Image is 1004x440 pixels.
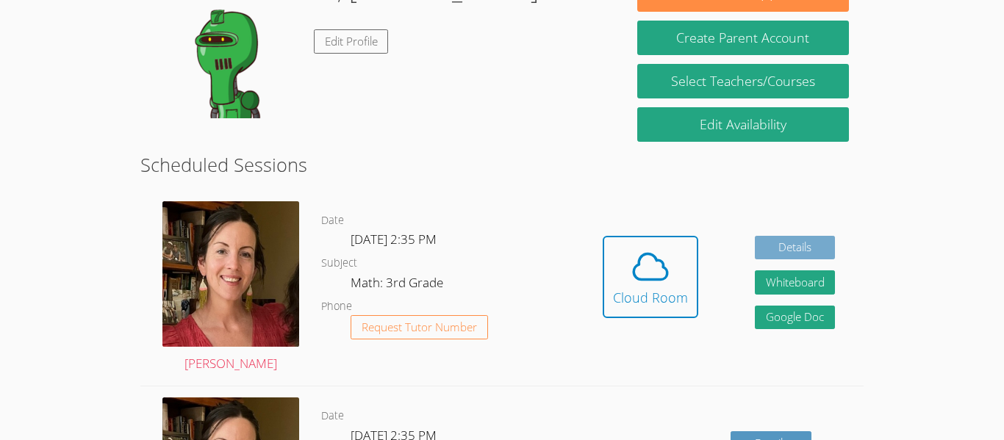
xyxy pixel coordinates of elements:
[321,212,344,230] dt: Date
[755,236,836,260] a: Details
[613,287,688,308] div: Cloud Room
[351,231,437,248] span: [DATE] 2:35 PM
[321,254,357,273] dt: Subject
[321,297,352,316] dt: Phone
[637,107,849,142] a: Edit Availability
[637,64,849,98] a: Select Teachers/Courses
[362,322,477,333] span: Request Tutor Number
[351,315,488,339] button: Request Tutor Number
[140,151,864,178] h2: Scheduled Sessions
[314,29,389,54] a: Edit Profile
[755,306,836,330] a: Google Doc
[162,201,299,375] a: [PERSON_NAME]
[755,270,836,295] button: Whiteboard
[321,407,344,425] dt: Date
[351,273,446,297] dd: Math: 3rd Grade
[637,21,849,55] button: Create Parent Account
[603,236,698,318] button: Cloud Room
[162,201,299,347] img: IMG_4957.jpeg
